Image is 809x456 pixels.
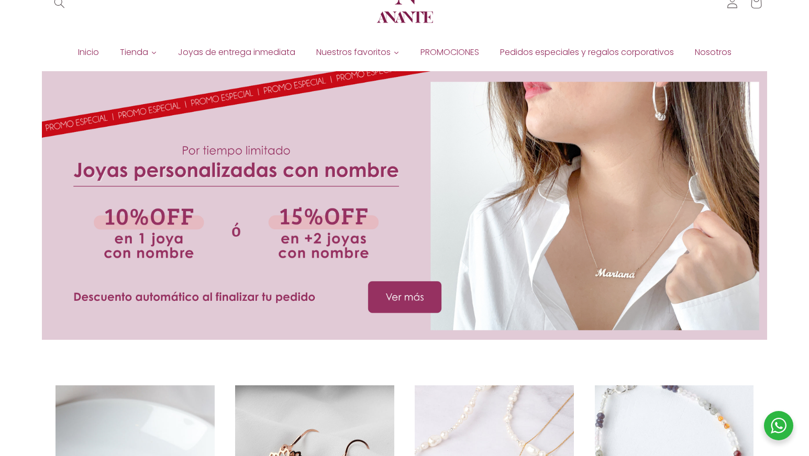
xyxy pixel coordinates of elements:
span: PROMOCIONES [420,47,479,58]
a: Pedidos especiales y regalos corporativos [490,45,684,60]
a: Inicio [68,45,109,60]
span: Inicio [78,47,99,58]
span: Nuestros favoritos [316,47,391,58]
span: Nosotros [695,47,732,58]
a: Tienda [109,45,168,60]
a: Nosotros [684,45,742,60]
a: Joyas de entrega inmediata [168,45,306,60]
span: Joyas de entrega inmediata [178,47,295,58]
span: Tienda [120,47,148,58]
a: PROMOCIONES [410,45,490,60]
a: Nuestros favoritos [306,45,410,60]
span: Pedidos especiales y regalos corporativos [500,47,674,58]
